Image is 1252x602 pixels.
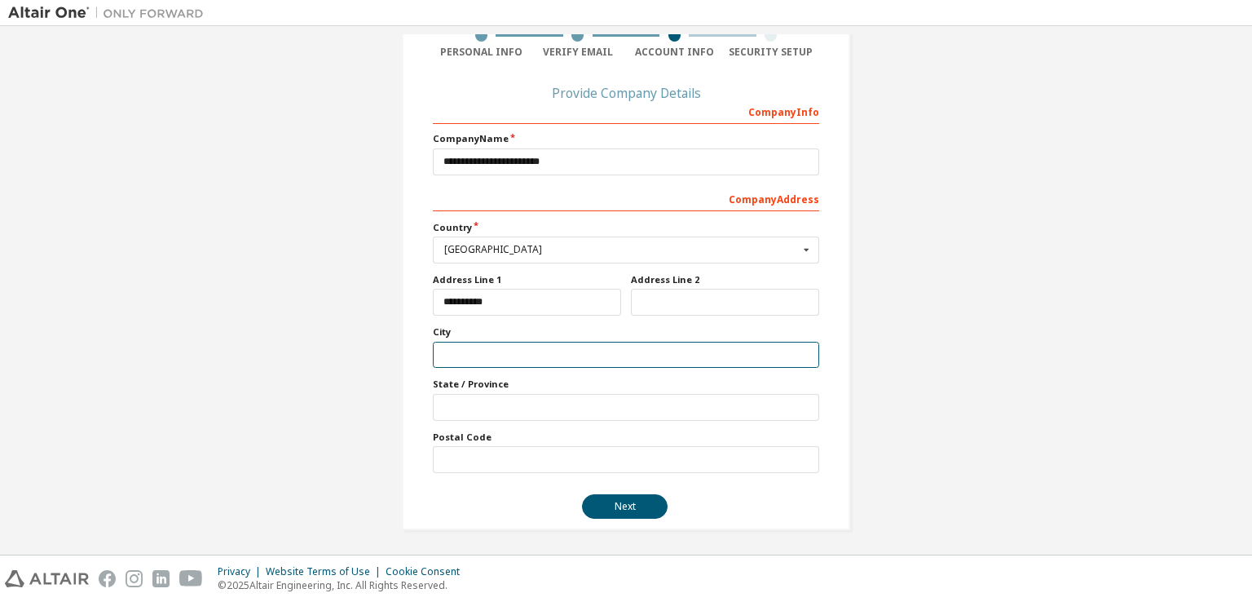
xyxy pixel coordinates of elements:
img: facebook.svg [99,570,116,587]
div: Provide Company Details [433,88,819,98]
label: City [433,325,819,339]
div: Verify Email [530,46,627,59]
div: Website Terms of Use [266,565,386,578]
img: instagram.svg [126,570,143,587]
div: Company Address [433,185,819,211]
img: altair_logo.svg [5,570,89,587]
div: Company Info [433,98,819,124]
label: State / Province [433,378,819,391]
div: Account Info [626,46,723,59]
div: Security Setup [723,46,820,59]
div: Cookie Consent [386,565,469,578]
label: Postal Code [433,431,819,444]
div: Privacy [218,565,266,578]
div: Personal Info [433,46,530,59]
label: Country [433,221,819,234]
button: Next [582,494,668,519]
label: Address Line 2 [631,273,819,286]
label: Company Name [433,132,819,145]
p: © 2025 Altair Engineering, Inc. All Rights Reserved. [218,578,469,592]
div: [GEOGRAPHIC_DATA] [444,245,799,255]
img: Altair One [8,5,212,21]
img: linkedin.svg [152,570,170,587]
label: Address Line 1 [433,273,621,286]
img: youtube.svg [179,570,203,587]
